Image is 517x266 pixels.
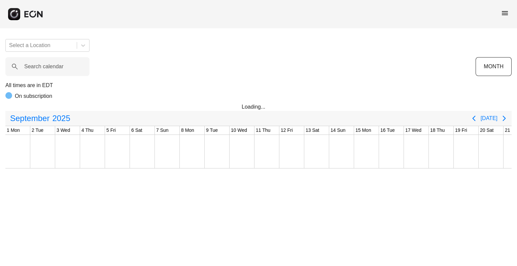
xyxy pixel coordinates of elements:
button: [DATE] [481,112,497,124]
button: MONTH [476,57,512,76]
button: Next page [497,112,511,125]
p: All times are in EDT [5,81,512,89]
div: 3 Wed [55,126,71,135]
div: 20 Sat [479,126,495,135]
button: September2025 [6,112,74,125]
div: 9 Tue [205,126,219,135]
div: 12 Fri [279,126,294,135]
div: 18 Thu [429,126,446,135]
label: Search calendar [24,63,64,71]
div: 10 Wed [230,126,248,135]
p: On subscription [15,92,52,100]
span: menu [501,9,509,17]
div: 14 Sun [329,126,347,135]
div: 19 Fri [454,126,469,135]
div: 8 Mon [180,126,196,135]
div: 4 Thu [80,126,95,135]
div: 11 Thu [254,126,272,135]
div: 5 Fri [105,126,117,135]
div: 1 Mon [5,126,21,135]
button: Previous page [467,112,481,125]
div: 15 Mon [354,126,373,135]
div: 7 Sun [155,126,170,135]
div: 13 Sat [304,126,320,135]
div: 16 Tue [379,126,396,135]
div: 6 Sat [130,126,144,135]
div: 17 Wed [404,126,423,135]
div: 2 Tue [30,126,45,135]
span: 2025 [51,112,71,125]
div: Loading... [242,103,275,111]
span: September [9,112,51,125]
